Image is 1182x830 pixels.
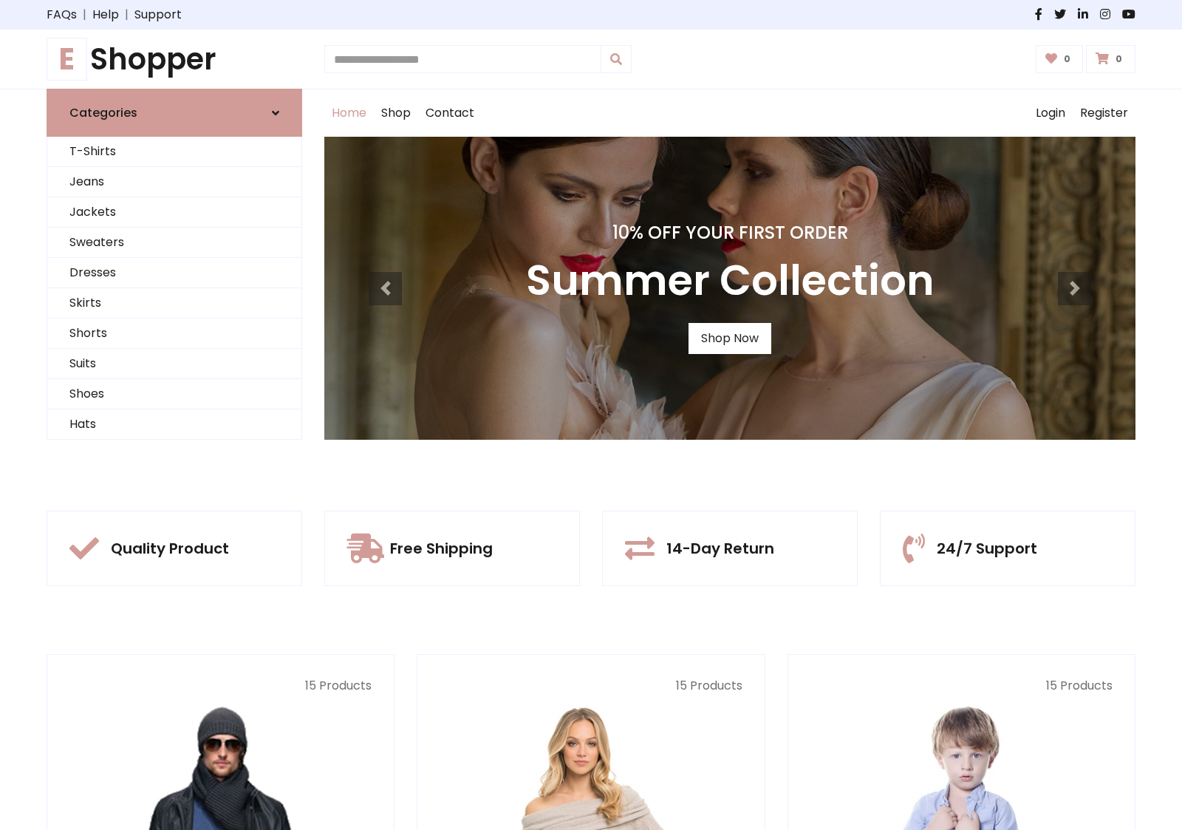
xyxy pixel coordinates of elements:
span: 0 [1112,52,1126,66]
a: Home [324,89,374,137]
a: Suits [47,349,301,379]
span: | [119,6,134,24]
a: Jackets [47,197,301,228]
a: Sweaters [47,228,301,258]
h6: Categories [69,106,137,120]
a: Help [92,6,119,24]
a: Hats [47,409,301,440]
h5: 24/7 Support [937,540,1037,557]
h4: 10% Off Your First Order [526,222,935,244]
a: Support [134,6,182,24]
a: Jeans [47,167,301,197]
p: 15 Products [810,677,1113,695]
h5: Free Shipping [390,540,493,557]
a: Login [1028,89,1073,137]
a: Shorts [47,319,301,349]
a: EShopper [47,41,302,77]
a: Register [1073,89,1135,137]
a: Shoes [47,379,301,409]
a: Shop Now [689,323,771,354]
p: 15 Products [69,677,372,695]
span: 0 [1060,52,1074,66]
a: 0 [1086,45,1135,73]
a: FAQs [47,6,77,24]
a: Skirts [47,288,301,319]
h5: 14-Day Return [666,540,774,557]
a: Shop [374,89,418,137]
span: E [47,38,87,81]
a: Categories [47,89,302,137]
a: Dresses [47,258,301,288]
h1: Shopper [47,41,302,77]
a: 0 [1036,45,1084,73]
h5: Quality Product [111,540,229,557]
p: 15 Products [440,677,742,695]
a: Contact [418,89,482,137]
h3: Summer Collection [526,256,935,305]
span: | [77,6,92,24]
a: T-Shirts [47,137,301,167]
